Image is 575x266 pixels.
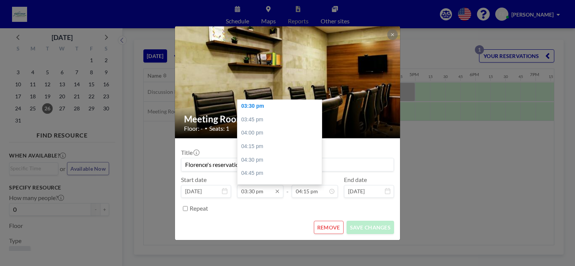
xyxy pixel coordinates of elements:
[237,126,326,140] div: 04:00 pm
[205,125,207,131] span: •
[237,140,326,153] div: 04:15 pm
[237,167,326,180] div: 04:45 pm
[347,221,394,234] button: SAVE CHANGES
[184,125,203,132] span: Floor: -
[237,153,326,167] div: 04:30 pm
[286,179,289,195] span: -
[184,113,392,125] h2: Meeting Room
[181,158,394,171] input: (No title)
[314,221,344,234] button: REMOVE
[237,99,326,113] div: 03:30 pm
[181,176,207,183] label: Start date
[344,176,367,183] label: End date
[209,125,229,132] span: Seats: 1
[237,180,326,194] div: 05:00 pm
[237,113,326,127] div: 03:45 pm
[175,7,401,157] img: 537.jpg
[190,205,208,212] label: Repeat
[181,149,199,156] label: Title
